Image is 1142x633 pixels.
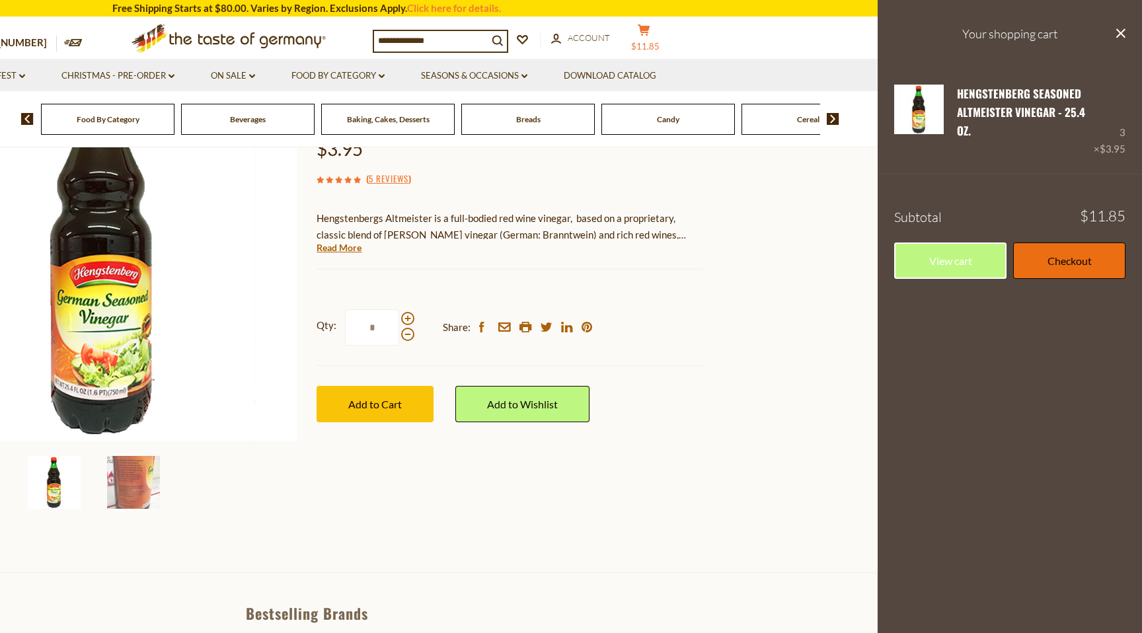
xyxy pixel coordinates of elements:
[516,114,541,124] a: Breads
[317,137,363,160] span: $3.95
[455,386,590,422] a: Add to Wishlist
[894,209,942,225] span: Subtotal
[894,242,1007,279] a: View cart
[291,69,385,83] a: Food By Category
[317,317,336,334] strong: Qty:
[317,210,703,243] p: Hengstenbergs Altmeister is a full-bodied red wine vinegar, based on a proprietary, classic blend...
[317,241,362,254] a: Read More
[624,24,664,57] button: $11.85
[568,32,610,43] span: Account
[631,41,660,52] span: $11.85
[797,114,819,124] a: Cereal
[1013,242,1125,279] a: Checkout
[347,114,430,124] a: Baking, Cakes, Desserts
[407,2,501,14] a: Click here for details.
[551,31,610,46] a: Account
[894,85,944,158] a: Hengstenberg Seasoned Altmeister Vinegar
[230,114,266,124] a: Beverages
[827,113,839,125] img: next arrow
[28,456,81,509] img: Hengstenberg Seasoned Altmeister Vinegar
[366,172,411,185] span: ( )
[1080,209,1125,223] span: $11.85
[421,69,527,83] a: Seasons & Occasions
[657,114,679,124] a: Candy
[77,114,139,124] a: Food By Category
[369,172,408,186] a: 5 Reviews
[211,69,255,83] a: On Sale
[957,85,1085,139] a: Hengstenberg Seasoned Altmeister Vinegar - 25.4 oz.
[1094,85,1125,158] div: 3 ×
[107,456,160,509] img: Hengstenberg Seasoned Altmeister Vinegar
[317,386,434,422] button: Add to Cart
[564,69,656,83] a: Download Catalog
[345,309,399,346] input: Qty:
[348,398,402,410] span: Add to Cart
[1100,143,1125,155] span: $3.95
[443,319,471,336] span: Share:
[61,69,174,83] a: Christmas - PRE-ORDER
[21,113,34,125] img: previous arrow
[894,85,944,134] img: Hengstenberg Seasoned Altmeister Vinegar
